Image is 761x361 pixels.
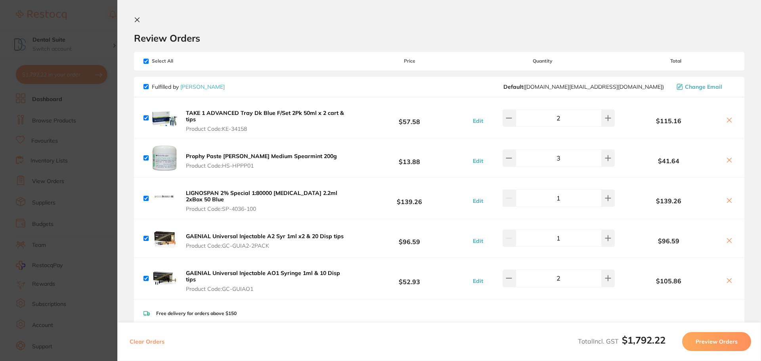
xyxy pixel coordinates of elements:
[350,111,468,125] b: $57.58
[186,109,344,123] b: TAKE 1 ADVANCED Tray Dk Blue F/Set 2Pk 50ml x 2 cart & tips
[186,206,348,212] span: Product Code: SP-4036-100
[152,185,177,211] img: Mms1cmI5MA
[186,286,348,292] span: Product Code: GC-GUIAO1
[180,83,225,90] a: [PERSON_NAME]
[152,145,177,171] img: YXdkcTZ1Yg
[184,189,350,212] button: LIGNOSPAN 2% Special 1:80000 [MEDICAL_DATA] 2.2ml 2xBox 50 Blue Product Code:SP-4036-100
[152,265,177,291] img: anJhdnlhdg
[617,117,721,124] b: $115.16
[184,109,350,132] button: TAKE 1 ADVANCED Tray Dk Blue F/Set 2Pk 50ml x 2 cart & tips Product Code:KE-34158
[350,58,468,64] span: Price
[152,105,177,131] img: YmxzYzUwMA
[617,237,721,244] b: $96.59
[470,197,486,204] button: Edit
[617,277,721,285] b: $105.86
[184,269,350,292] button: GAENIAL Universal Injectable AO1 Syringe 1ml & 10 Disp tips Product Code:GC-GUIAO1
[186,269,340,283] b: GAENIAL Universal Injectable AO1 Syringe 1ml & 10 Disp tips
[350,151,468,166] b: $13.88
[470,157,486,164] button: Edit
[469,58,617,64] span: Quantity
[350,271,468,286] b: $52.93
[134,32,744,44] h2: Review Orders
[186,162,337,169] span: Product Code: HS-HPPP01
[156,311,237,316] p: Free delivery for orders above $150
[186,233,344,240] b: GAENIAL Universal Injectable A2 Syr 1ml x2 & 20 Disp tips
[470,117,486,124] button: Edit
[143,58,223,64] span: Select All
[617,157,721,164] b: $41.64
[503,84,664,90] span: customer.care@henryschein.com.au
[350,231,468,246] b: $96.59
[184,153,339,169] button: Prophy Paste [PERSON_NAME] Medium Spearmint 200g Product Code:HS-HPPP01
[503,83,523,90] b: Default
[152,225,177,251] img: YmRqYmVsbw
[186,126,348,132] span: Product Code: KE-34158
[685,84,722,90] span: Change Email
[152,84,225,90] p: Fulfilled by
[617,197,721,204] b: $139.26
[127,332,167,351] button: Clear Orders
[682,332,751,351] button: Preview Orders
[617,58,735,64] span: Total
[578,337,665,345] span: Total Incl. GST
[470,237,486,244] button: Edit
[186,189,337,203] b: LIGNOSPAN 2% Special 1:80000 [MEDICAL_DATA] 2.2ml 2xBox 50 Blue
[186,153,337,160] b: Prophy Paste [PERSON_NAME] Medium Spearmint 200g
[186,243,344,249] span: Product Code: GC-GUIA2-2PACK
[674,83,735,90] button: Change Email
[350,191,468,206] b: $139.26
[470,277,486,285] button: Edit
[622,334,665,346] b: $1,792.22
[184,233,346,249] button: GAENIAL Universal Injectable A2 Syr 1ml x2 & 20 Disp tips Product Code:GC-GUIA2-2PACK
